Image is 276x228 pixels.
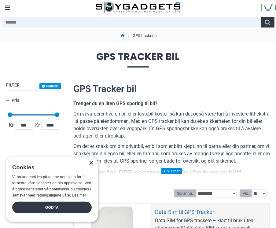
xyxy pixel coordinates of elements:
b: Trenger du en liten GPS sporing til bil? [73,101,157,106]
p: Om det er snakk om din privatbil, en bil som er blitt kjøpt inn til barna eller din partner, om v... [73,143,270,165]
p: Om vi vurderer hva en bil eller lastebil koster, så kan det også være lurt å investere litt ekstr... [73,110,270,140]
label: Vis: [240,189,252,197]
a: Pris [6,95,61,106]
span: Vi bruker cookies på denne nettsiden for å forbedre våre tjenester og din opplevelse. Ved å bruke... [12,175,91,197]
span: Filter [6,83,20,87]
span: Kr [34,122,41,129]
div: Cookies [12,161,88,174]
a: Data-Sim til GPS Tracker [155,208,214,215]
h3: Systemer for GPS sporing er enkle i bruk og er blitt tiltagende mer brukervennlige [73,168,270,188]
div: Close [89,161,93,165]
span: GPS tracker bil [6,52,270,67]
div: Godta [12,202,92,213]
a: Les mer, opens a new window [72,193,86,197]
button: Nullstill [39,83,61,89]
label: Sortering: [174,189,196,197]
img: SpyGadgets.no [96,2,181,14]
span: Kr [8,122,15,129]
h2: GPS Tracker bil [73,83,270,95]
